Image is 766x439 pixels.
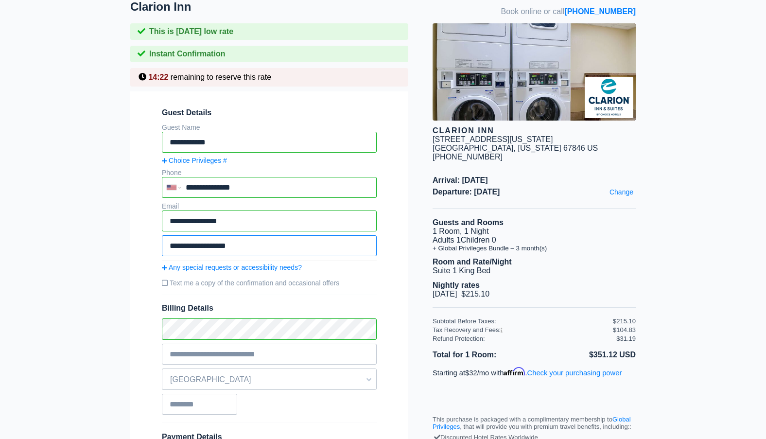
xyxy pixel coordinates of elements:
div: Refund Protection: [433,335,616,342]
li: $351.12 USD [534,349,636,361]
span: 67846 [563,144,585,152]
li: 1 Room, 1 Night [433,227,636,236]
iframe: PayPal Message 1 [433,386,636,395]
div: Instant Confirmation [130,46,408,62]
b: Room and Rate/Night [433,258,512,266]
li: Total for 1 Room: [433,349,534,361]
label: Phone [162,169,181,176]
span: Arrival: [DATE] [433,176,636,185]
span: remaining to reserve this rate [171,73,271,81]
a: Any special requests or accessibility needs? [162,263,377,271]
p: This purchase is packaged with a complimentary membership to , that will provide you with premium... [433,416,636,430]
span: Departure: [DATE] [433,188,636,196]
div: United States: +1 [163,178,183,197]
span: US [587,144,598,152]
p: Starting at /mo with . [433,367,636,377]
a: Change [607,186,636,198]
div: Tax Recovery and Fees: [433,326,613,334]
span: Book online or call [501,7,636,16]
li: + Global Privileges Bundle – 3 month(s) [433,245,636,252]
label: Guest Name [162,123,200,131]
div: $104.83 [613,326,636,334]
b: Nightly rates [433,281,480,289]
div: $31.19 [616,335,636,342]
div: [STREET_ADDRESS][US_STATE] [433,135,553,144]
img: Brand logo for Clarion Inn [585,77,633,118]
span: [GEOGRAPHIC_DATA] [162,371,376,388]
li: Suite 1 King Bed [433,266,636,275]
a: [PHONE_NUMBER] [564,7,636,16]
span: Billing Details [162,304,377,313]
a: Global Privileges [433,416,631,430]
span: [US_STATE] [518,144,561,152]
a: Check your purchasing power - Learn more about Affirm Financing (opens in modal) [527,369,622,377]
span: $32 [465,369,477,377]
li: Adults 1 [433,236,636,245]
span: [DATE] $215.10 [433,290,489,298]
a: Choice Privileges # [162,157,377,164]
span: 14:22 [148,73,168,81]
span: Affirm [504,367,525,376]
div: Subtotal Before Taxes: [433,317,613,325]
div: [PHONE_NUMBER] [433,153,636,161]
span: Guest Details [162,108,377,117]
img: hotel image [433,23,636,121]
div: $215.10 [613,317,636,325]
div: This is [DATE] low rate [130,23,408,40]
label: Email [162,202,179,210]
label: Text me a copy of the confirmation and occasional offers [162,275,377,291]
b: Guests and Rooms [433,218,504,227]
div: Clarion Inn [433,126,636,135]
span: Children 0 [461,236,496,244]
span: [GEOGRAPHIC_DATA], [433,144,516,152]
